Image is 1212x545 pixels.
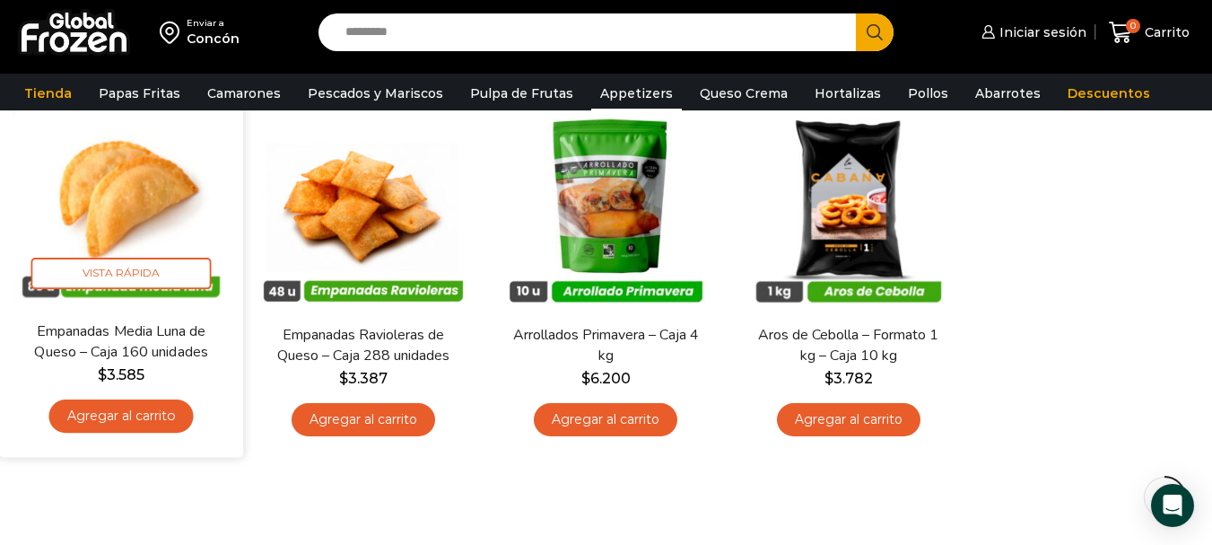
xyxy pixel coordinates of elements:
[292,403,435,436] a: Agregar al carrito: “Empanadas Ravioleras de Queso - Caja 288 unidades”
[995,23,1086,41] span: Iniciar sesión
[98,366,144,383] bdi: 3.585
[581,370,590,387] span: $
[1140,23,1190,41] span: Carrito
[777,403,920,436] a: Agregar al carrito: “Aros de Cebolla - Formato 1 kg - Caja 10 kg”
[31,258,212,289] span: Vista Rápida
[509,325,702,366] a: Arrollados Primavera – Caja 4 kg
[90,76,189,110] a: Papas Fritas
[534,403,677,436] a: Agregar al carrito: “Arrollados Primavera - Caja 4 kg”
[899,76,957,110] a: Pollos
[15,76,81,110] a: Tienda
[591,76,682,110] a: Appetizers
[49,400,194,433] a: Agregar al carrito: “Empanadas Media Luna de Queso - Caja 160 unidades”
[461,76,582,110] a: Pulpa de Frutas
[824,370,833,387] span: $
[752,325,946,366] a: Aros de Cebolla – Formato 1 kg – Caja 10 kg
[1126,19,1140,33] span: 0
[856,13,894,51] button: Search button
[1059,76,1159,110] a: Descuentos
[299,76,452,110] a: Pescados y Mariscos
[966,76,1050,110] a: Abarrotes
[266,325,460,366] a: Empanadas Ravioleras de Queso – Caja 288 unidades
[1104,12,1194,54] a: 0 Carrito
[160,17,187,48] img: address-field-icon.svg
[187,30,240,48] div: Concón
[339,370,388,387] bdi: 3.387
[198,76,290,110] a: Camarones
[824,370,873,387] bdi: 3.782
[806,76,890,110] a: Hortalizas
[691,76,797,110] a: Queso Crema
[187,17,240,30] div: Enviar a
[977,14,1086,50] a: Iniciar sesión
[1151,484,1194,527] div: Open Intercom Messenger
[339,370,348,387] span: $
[23,321,219,363] a: Empanadas Media Luna de Queso – Caja 160 unidades
[581,370,631,387] bdi: 6.200
[98,366,107,383] span: $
